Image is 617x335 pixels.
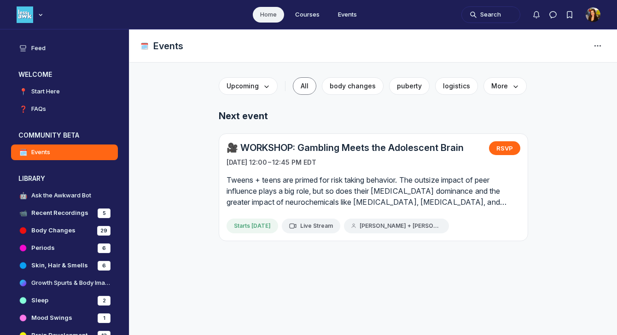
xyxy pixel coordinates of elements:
button: COMMUNITY BETACollapse space [11,128,118,143]
h4: Skin, Hair & Smells [31,261,88,270]
button: logistics [435,77,478,95]
a: Feed [11,40,118,56]
span: All [301,82,308,90]
h3: LIBRARY [18,174,45,183]
button: All [293,77,316,95]
span: 🗓️ [18,148,28,157]
button: Upcoming [219,77,278,95]
h3: WELCOME [18,70,52,79]
main: Main Content [129,63,617,274]
h4: Sleep [31,296,48,305]
button: WELCOMECollapse space [11,67,118,82]
h3: COMMUNITY BETA [18,131,79,140]
span: Starts [DATE] [234,222,271,230]
span: Upcoming [227,81,270,91]
a: Mood Swings1 [11,310,118,326]
a: Body Changes29 [11,223,118,238]
a: Sleep2 [11,293,118,308]
a: 🗓️Events [11,144,118,160]
a: 📹Recent Recordings5 [11,205,118,221]
button: body changes [322,77,384,95]
button: Direct messages [545,6,561,23]
span: 🗓️ [140,41,150,51]
a: Periods6 [11,240,118,256]
button: Space settings [589,38,606,54]
button: Less Awkward Hub logo [17,6,45,24]
h4: FAQs [31,104,46,114]
span: Live Stream [300,222,333,230]
div: 6 [98,261,111,271]
h1: Events [153,40,183,52]
span: 📹 [18,208,28,218]
h4: Start Here [31,87,60,96]
button: Bookmarks [561,6,578,23]
h4: Feed [31,44,46,53]
a: 🎥 WORKSHOP: Gambling Meets the Adolescent Brain [227,141,464,154]
button: User menu options [586,7,600,22]
h5: Next event [219,110,528,122]
div: 29 [97,226,111,236]
div: 1 [98,313,111,323]
h4: Recent Recordings [31,208,88,218]
h4: Mood Swings [31,313,72,323]
div: 6 [98,243,111,253]
svg: Space settings [592,40,603,52]
a: 🤖Ask the Awkward Bot [11,188,118,203]
div: 2 [98,296,111,306]
a: Skin, Hair & Smells6 [11,258,118,273]
h4: Events [31,148,50,157]
h4: Body Changes [31,226,76,235]
a: Events [331,7,364,23]
a: ❓FAQs [11,101,118,117]
div: 5 [98,208,111,218]
a: Tweens + teens are primed for risk taking behavior. The outsize impact of peer influence plays a ... [227,174,520,208]
button: LIBRARYCollapse space [11,171,118,186]
header: Page Header [129,29,617,63]
span: 📍 [18,87,28,96]
span: logistics [443,82,470,90]
span: [PERSON_NAME] + [PERSON_NAME] (Admin) [360,222,441,230]
button: Search [461,6,520,23]
span: [DATE] 12:00 – 12:45 PM EDT [227,158,316,167]
button: puberty [389,77,430,95]
h4: Ask the Awkward Bot [31,191,91,200]
span: body changes [330,82,376,90]
span: 🤖 [18,191,28,200]
button: Notifications [528,6,545,23]
span: puberty [397,82,422,90]
span: More [491,81,519,91]
h4: Growth Spurts & Body Image [31,278,111,288]
a: Growth Spurts & Body Image [11,275,118,291]
a: Courses [288,7,327,23]
a: Home [253,7,284,23]
button: More [483,77,527,95]
img: Less Awkward Hub logo [17,6,33,23]
a: 📍Start Here [11,84,118,99]
button: RSVP [489,141,520,155]
h4: Periods [31,243,55,253]
span: ❓ [18,104,28,114]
